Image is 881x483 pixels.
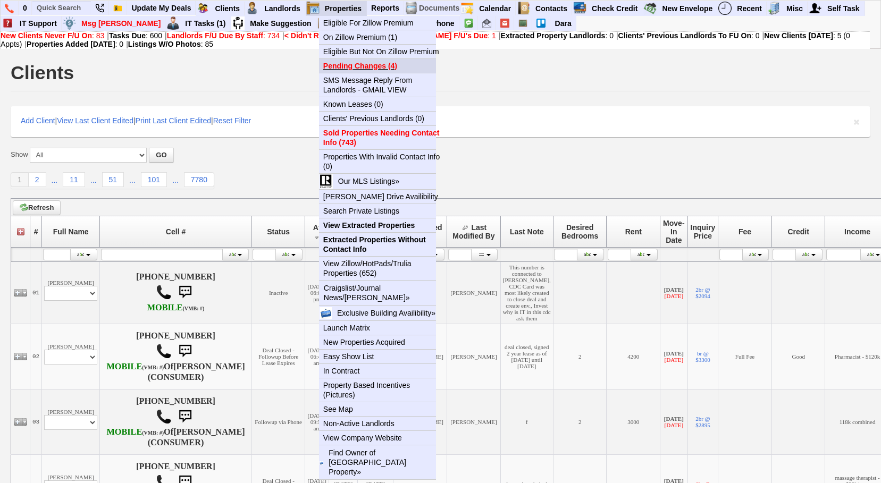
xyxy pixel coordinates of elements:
span: Fee [739,227,751,236]
b: AT&T Wireless [147,303,205,312]
a: Clients [211,2,245,15]
a: Dara [551,16,576,30]
b: New Clients [DATE] [764,31,833,40]
input: Quick Search [32,1,91,14]
font: (VMB: #) [142,365,164,370]
b: < Didn't Reply To Robot [284,31,368,40]
img: clients.png [196,2,209,15]
a: Our MLS Listings» [334,174,412,188]
b: T-Mobile USA, Inc. [106,427,164,437]
span: Credit [787,227,809,236]
img: sms.png [174,406,196,427]
td: f [500,389,553,454]
img: su2.jpg [231,16,245,30]
a: Print Last Client Edited [136,116,211,125]
a: ... [167,173,184,187]
b: Clients' Previous Landlords To FU On [618,31,751,40]
b: Pending Changes (4) [323,62,397,70]
label: Show [11,150,28,159]
a: Reset Filter [213,116,251,125]
img: call.png [156,284,172,300]
b: [DATE] [664,416,684,422]
td: Followup via Phone [251,389,305,454]
img: gmoney.png [643,2,657,15]
span: Status [267,227,290,236]
a: 2br @ $2895 [695,416,710,428]
h4: [PHONE_NUMBER] [102,272,249,313]
a: IT Tasks (1) [181,16,230,30]
img: info@homesweethomeproperties.com [500,19,509,28]
td: 03 [30,389,42,454]
b: Tasks Due [109,31,146,40]
td: Full Fee [718,324,772,389]
a: Check Credit [588,2,642,15]
a: 2 [29,172,46,187]
a: 7780 [184,172,214,187]
b: T-Mobile USA, Inc. [106,362,164,371]
img: mgr.png [166,16,180,30]
a: Calendar [475,2,516,15]
font: [DATE] [665,293,683,299]
a: Reports [367,1,404,15]
span: Desired Bedrooms [561,223,598,240]
a: New Clients Never F/U On: 83 [1,31,104,40]
a: Extracted Property Landlords: 0 [501,31,614,40]
td: Good [771,324,825,389]
td: 2 [553,324,607,389]
div: | | | [11,106,870,137]
b: Landlords F/U Due By Staff [167,31,263,40]
h4: [PHONE_NUMBER] Of (CONSUMER) [102,396,249,447]
a: 0 [19,1,32,15]
a: Non-Active Landlords [319,417,444,430]
img: contact.png [517,2,530,15]
a: Extracted Properties Without Contact Info [319,233,444,256]
img: Bookmark.png [113,4,122,13]
a: Landlords [260,2,305,15]
td: Documents [418,1,460,15]
a: Recent [733,2,767,15]
a: 51 [102,172,124,187]
img: chalkboard.png [518,19,527,28]
h1: Clients [11,63,74,82]
font: (VMB: #) [142,430,164,436]
a: View Extracted Properties [319,218,444,232]
a: ... [124,173,141,187]
a: Msg [PERSON_NAME] [77,16,165,30]
img: Dara@homesweethomeproperties.com [482,19,491,28]
img: appt_icon.png [460,2,474,15]
a: On Zillow Premium (1) [319,30,444,44]
th: # [30,216,42,247]
span: Move-In Date [663,219,684,244]
img: trello.png [536,19,546,28]
span: Cell # [166,227,186,236]
td: [PERSON_NAME] [42,261,100,324]
a: Pending Changes (4) [319,59,444,73]
a: New Envelope [658,2,717,15]
b: Listings W/O Photos [128,40,201,48]
img: myadd.png [809,2,822,15]
a: Known Leases (0) [319,97,444,111]
font: (VMB: #) [183,306,205,311]
span: Followups Due With Phone # [501,31,614,40]
td: [DATE] 06:45 am [305,324,329,389]
td: deal closed, signed 2 year lease as of [DATE] until [DATE] [500,324,553,389]
font: MOBILE [106,427,142,437]
font: Msg [PERSON_NAME] [81,19,161,28]
a: See Map [319,402,444,416]
td: 02 [30,324,42,389]
span: Last Modified By [452,223,494,240]
a: 2br @ $2094 [695,286,710,299]
img: recent.png [718,2,732,15]
a: View Last Client Edited [57,116,133,125]
b: New Clients Never F/U On [1,31,92,40]
b: [PERSON_NAME] [173,427,245,437]
a: Properties [321,2,366,15]
img: phone22.png [95,4,104,13]
a: Easy Show List [319,350,444,363]
a: Find Owner of [GEOGRAPHIC_DATA] Property» [324,446,444,479]
a: ... [46,173,63,187]
td: [DATE] 06:02 pm [305,261,329,324]
span: At [313,223,321,232]
a: Self Task [823,2,864,15]
td: 3000 [607,389,660,454]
